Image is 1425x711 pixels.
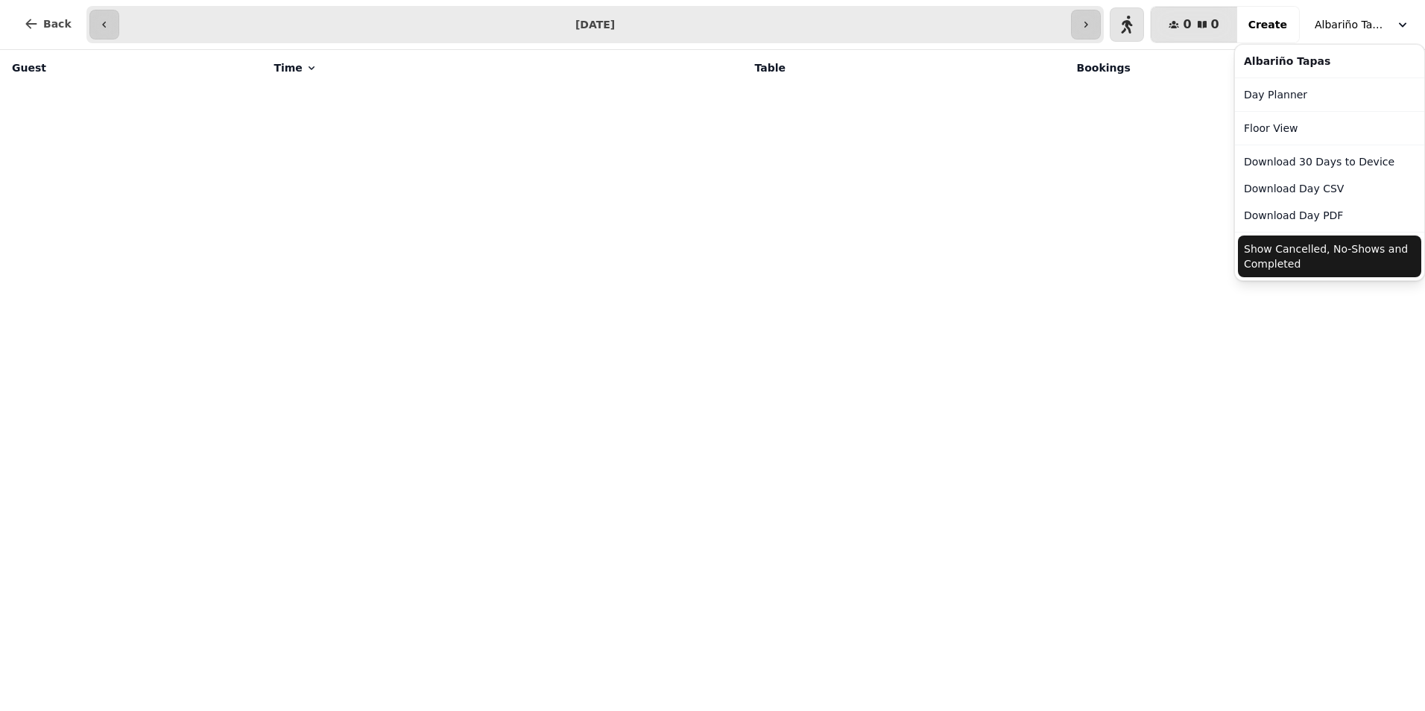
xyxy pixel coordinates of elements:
[1238,202,1421,229] button: Download Day PDF
[1238,48,1421,75] div: Albariño Tapas
[1234,44,1425,281] div: Albariño Tapas
[1238,81,1421,108] a: Day Planner
[1306,11,1419,38] button: Albariño Tapas
[1315,17,1389,32] span: Albariño Tapas
[1238,236,1421,277] button: Show Cancelled, No-Shows and Completed
[1238,175,1421,202] button: Download Day CSV
[1238,148,1421,175] button: Download 30 Days to Device
[1238,115,1421,142] a: Floor View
